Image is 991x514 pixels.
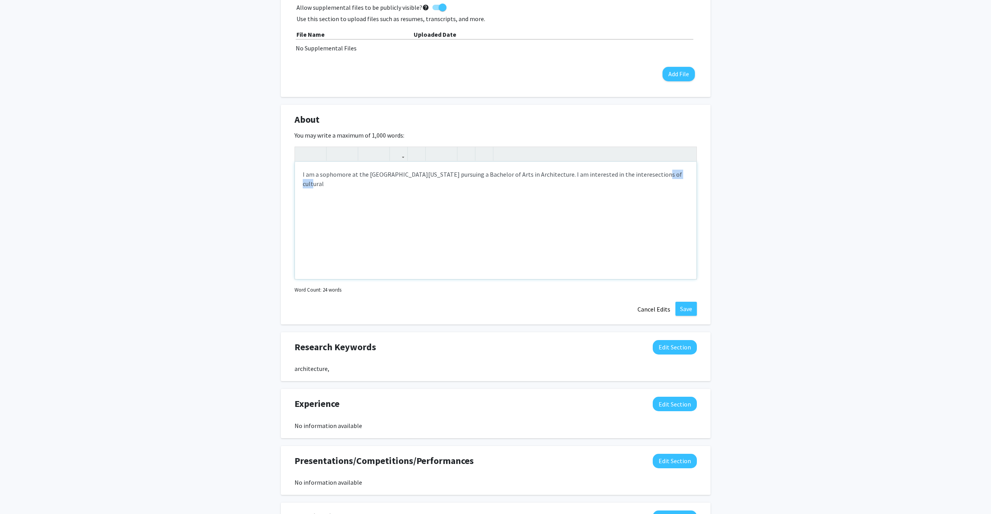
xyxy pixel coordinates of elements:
[681,147,695,161] button: Fullscreen
[297,147,311,161] button: Undo (Ctrl + Z)
[662,67,695,81] button: Add File
[374,147,387,161] button: Subscript
[632,302,675,317] button: Cancel Edits
[422,3,429,12] mat-icon: help
[295,286,341,294] small: Word Count: 24 words
[295,478,697,487] div: No information available
[295,454,474,468] span: Presentations/Competitions/Performances
[6,479,33,508] iframe: Chat
[303,170,689,188] p: I am a sophomore at the [GEOGRAPHIC_DATA][US_STATE] pursuing a Bachelor of Arts in Architecture. ...
[414,30,456,38] b: Uploaded Date
[441,147,455,161] button: Ordered list
[295,364,697,373] div: architecture,
[295,421,697,430] div: No information available
[295,162,696,279] div: Note to users with screen readers: Please deactivate our accessibility plugin for this page as it...
[459,147,473,161] button: Remove format
[295,340,376,354] span: Research Keywords
[477,147,491,161] button: Insert horizontal rule
[392,147,405,161] button: Link
[675,302,697,316] button: Save
[311,147,324,161] button: Redo (Ctrl + Y)
[295,131,404,140] label: You may write a maximum of 1,000 words:
[296,14,695,23] p: Use this section to upload files such as resumes, transcripts, and more.
[428,147,441,161] button: Unordered list
[360,147,374,161] button: Superscript
[296,3,429,12] span: Allow supplemental files to be publicly visible?
[342,147,356,161] button: Emphasis (Ctrl + I)
[653,397,697,411] button: Edit Experience
[296,43,696,53] div: No Supplemental Files
[329,147,342,161] button: Strong (Ctrl + B)
[653,340,697,355] button: Edit Research Keywords
[410,147,423,161] button: Insert Image
[653,454,697,468] button: Edit Presentations/Competitions/Performances
[295,113,320,127] span: About
[295,397,339,411] span: Experience
[296,30,325,38] b: File Name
